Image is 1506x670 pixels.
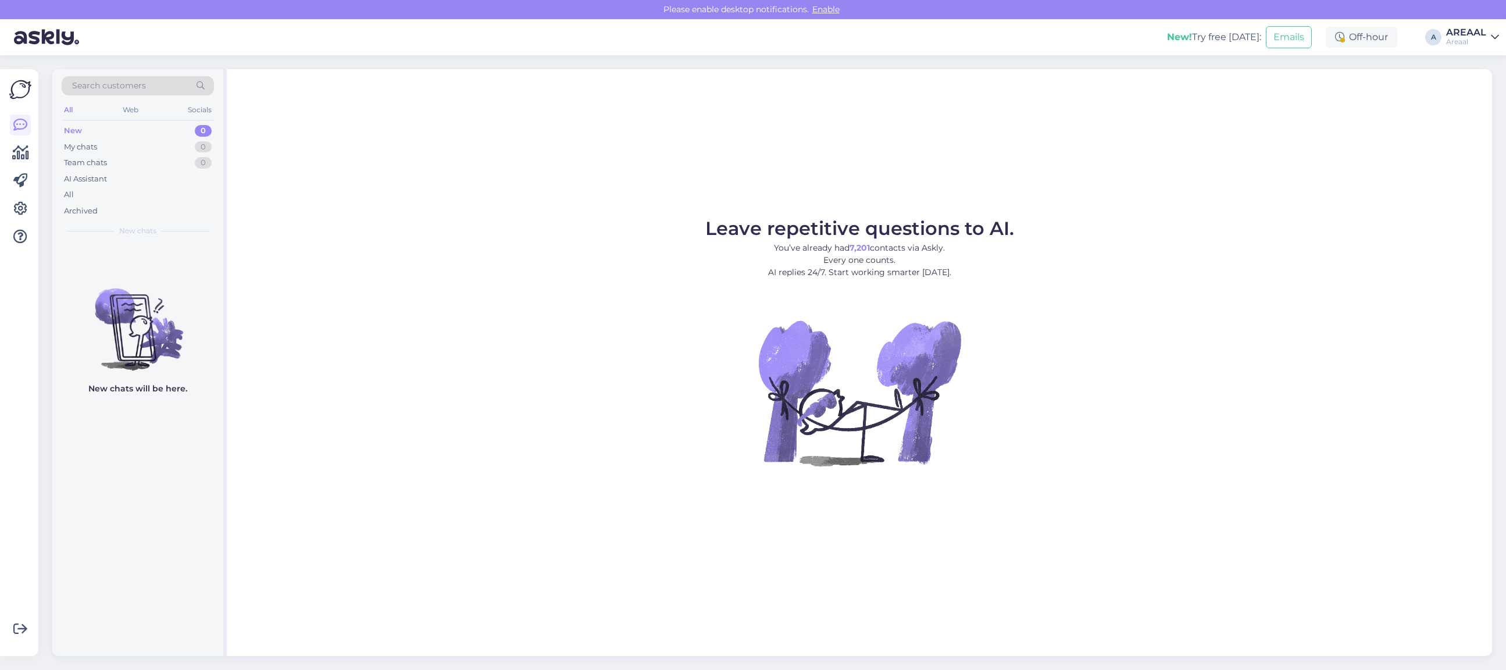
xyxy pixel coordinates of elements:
div: Areaal [1446,37,1486,47]
div: 0 [195,157,212,169]
a: AREAALAreaal [1446,28,1499,47]
div: Socials [185,102,214,117]
img: Askly Logo [9,79,31,101]
div: Archived [64,205,98,217]
img: No chats [52,268,223,372]
div: AI Assistant [64,173,107,185]
div: My chats [64,141,97,153]
div: 0 [195,141,212,153]
b: 7,201 [850,243,870,253]
div: All [62,102,75,117]
b: New! [1167,31,1192,42]
span: Enable [809,4,843,15]
span: Leave repetitive questions to AI. [705,217,1014,240]
div: A [1425,29,1441,45]
p: New chats will be here. [88,383,187,395]
button: Emails [1266,26,1312,48]
span: Search customers [72,80,146,92]
div: Team chats [64,157,107,169]
div: New [64,125,82,137]
div: All [64,189,74,201]
div: 0 [195,125,212,137]
p: You’ve already had contacts via Askly. Every one counts. AI replies 24/7. Start working smarter [... [705,242,1014,279]
div: Off-hour [1326,27,1397,48]
img: No Chat active [755,288,964,497]
div: AREAAL [1446,28,1486,37]
div: Web [120,102,141,117]
div: Try free [DATE]: [1167,30,1261,44]
span: New chats [119,226,156,236]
